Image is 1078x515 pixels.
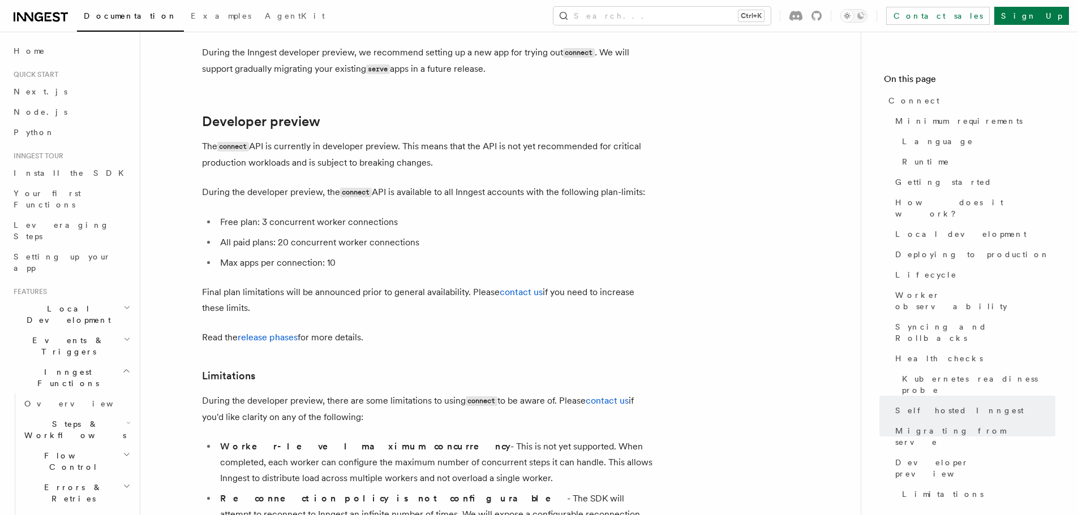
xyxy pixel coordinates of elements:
a: Leveraging Steps [9,215,133,246]
span: Setting up your app [14,252,111,272]
span: Runtime [902,156,950,167]
span: Home [14,45,45,57]
span: Events & Triggers [9,335,123,357]
code: connect [466,396,497,406]
strong: Reconnection policy is not configurable [220,493,567,504]
span: Language [902,136,973,147]
p: Read the for more details. [202,330,655,345]
button: Errors & Retries [20,477,133,509]
kbd: Ctrl+K [738,10,764,21]
a: Health checks [891,348,1055,369]
h4: On this page [884,72,1055,90]
a: contact us [500,287,543,297]
a: Kubernetes readiness probe [897,369,1055,400]
span: Errors & Retries [20,482,123,504]
a: AgentKit [258,3,332,31]
a: Minimum requirements [891,111,1055,131]
span: Install the SDK [14,168,131,178]
span: Self hosted Inngest [895,405,1024,416]
span: Minimum requirements [895,115,1023,127]
span: Worker observability [895,289,1055,312]
span: Steps & Workflows [20,418,126,441]
a: Limitations [202,368,255,384]
a: Node.js [9,102,133,122]
a: How does it work? [891,192,1055,224]
a: Developer preview [202,114,320,129]
a: Examples [184,3,258,31]
span: Features [9,287,47,296]
a: Documentation [77,3,184,32]
code: connect [217,142,249,152]
a: Worker observability [891,285,1055,317]
button: Local Development [9,298,133,330]
span: Local Development [9,303,123,326]
button: Toggle dark mode [840,9,867,23]
span: Flow Control [20,450,123,473]
button: Inngest Functions [9,362,133,393]
span: Local development [895,228,1027,240]
a: contact us [586,395,629,406]
span: Inngest tour [9,152,63,161]
p: During the developer preview, the API is available to all Inngest accounts with the following pla... [202,184,655,201]
a: Connect [884,90,1055,111]
a: Next.js [9,81,133,102]
span: Syncing and Rollbacks [895,321,1055,344]
li: All paid plans: 20 concurrent worker connections [217,235,655,250]
span: Migrating from serve [895,425,1055,448]
span: Lifecycle [895,269,957,280]
a: Lifecycle [891,265,1055,285]
code: connect [563,48,595,58]
span: Deploying to production [895,249,1050,260]
span: Overview [24,399,141,408]
span: Node.js [14,107,67,116]
span: Documentation [84,11,177,20]
span: Leveraging Steps [14,220,109,241]
span: Inngest Functions [9,366,122,389]
button: Steps & Workflows [20,414,133,445]
a: Local development [891,224,1055,244]
code: serve [366,64,390,74]
span: Health checks [895,353,983,364]
span: Connect [888,95,939,106]
span: Kubernetes readiness probe [902,373,1055,396]
a: Deploying to production [891,244,1055,265]
button: Search...Ctrl+K [553,7,771,25]
li: Free plan: 3 concurrent worker connections [217,214,655,230]
a: Limitations [897,484,1055,504]
strong: Worker-level maximum concurrency [220,441,510,452]
li: Max apps per connection: 10 [217,255,655,271]
a: Developer preview [891,452,1055,484]
span: How does it work? [895,197,1055,219]
span: Getting started [895,176,992,188]
span: Your first Functions [14,189,81,209]
a: Setting up your app [9,246,133,278]
a: Your first Functions [9,183,133,215]
a: Overview [20,393,133,414]
a: Python [9,122,133,142]
a: Migrating from serve [891,421,1055,452]
a: Syncing and Rollbacks [891,317,1055,348]
a: Contact sales [886,7,990,25]
span: Limitations [902,488,983,500]
p: During the developer preview, there are some limitations to using to be aware of. Please if you'd... [202,393,655,425]
a: release phases [238,332,298,343]
span: Next.js [14,87,67,96]
p: Final plan limitations will be announced prior to general availability. Please if you need to inc... [202,284,655,316]
span: Quick start [9,70,58,79]
a: Home [9,41,133,61]
a: Language [897,131,1055,152]
li: - This is not yet supported. When completed, each worker can configure the maximum number of conc... [217,439,655,486]
a: Sign Up [994,7,1069,25]
a: Install the SDK [9,163,133,183]
span: Python [14,128,55,137]
a: Runtime [897,152,1055,172]
span: Examples [191,11,251,20]
code: connect [340,188,372,197]
a: Getting started [891,172,1055,192]
p: The API is currently in developer preview. This means that the API is not yet recommended for cri... [202,139,655,171]
p: During the Inngest developer preview, we recommend setting up a new app for trying out . We will ... [202,45,655,77]
span: Developer preview [895,457,1055,479]
button: Flow Control [20,445,133,477]
button: Events & Triggers [9,330,133,362]
a: Self hosted Inngest [891,400,1055,421]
